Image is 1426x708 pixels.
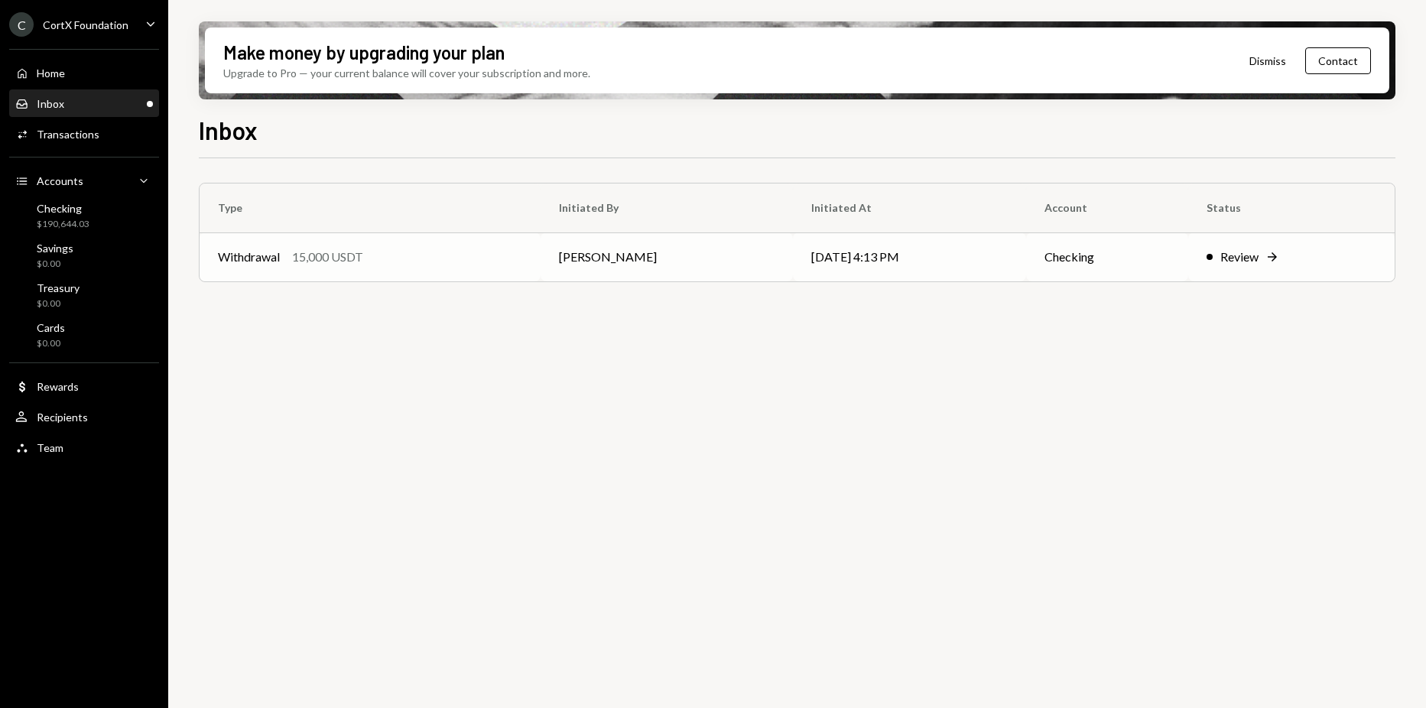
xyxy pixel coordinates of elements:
[9,120,159,148] a: Transactions
[43,18,128,31] div: CortX Foundation
[9,89,159,117] a: Inbox
[37,411,88,424] div: Recipients
[9,403,159,430] a: Recipients
[541,183,793,232] th: Initiated By
[9,434,159,461] a: Team
[218,248,280,266] div: Withdrawal
[1230,43,1305,79] button: Dismiss
[9,12,34,37] div: C
[200,183,541,232] th: Type
[223,65,590,81] div: Upgrade to Pro — your current balance will cover your subscription and more.
[9,237,159,274] a: Savings$0.00
[37,380,79,393] div: Rewards
[1188,183,1395,232] th: Status
[37,174,83,187] div: Accounts
[37,202,89,215] div: Checking
[37,281,80,294] div: Treasury
[199,115,258,145] h1: Inbox
[1220,248,1259,266] div: Review
[37,218,89,231] div: $190,644.03
[37,321,65,334] div: Cards
[9,372,159,400] a: Rewards
[793,183,1026,232] th: Initiated At
[37,258,73,271] div: $0.00
[9,197,159,234] a: Checking$190,644.03
[9,59,159,86] a: Home
[541,232,793,281] td: [PERSON_NAME]
[37,242,73,255] div: Savings
[37,297,80,310] div: $0.00
[9,277,159,313] a: Treasury$0.00
[37,128,99,141] div: Transactions
[37,97,64,110] div: Inbox
[37,441,63,454] div: Team
[793,232,1026,281] td: [DATE] 4:13 PM
[9,317,159,353] a: Cards$0.00
[37,67,65,80] div: Home
[223,40,505,65] div: Make money by upgrading your plan
[9,167,159,194] a: Accounts
[37,337,65,350] div: $0.00
[292,248,363,266] div: 15,000 USDT
[1305,47,1371,74] button: Contact
[1026,183,1188,232] th: Account
[1026,232,1188,281] td: Checking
